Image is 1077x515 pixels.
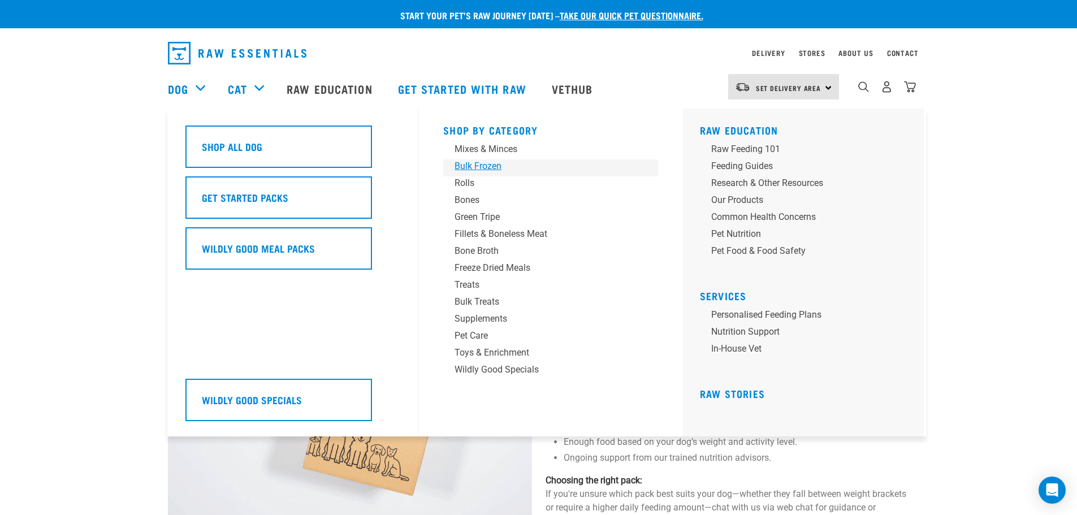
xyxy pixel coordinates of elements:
[443,193,658,210] a: Bones
[443,261,658,278] a: Freeze Dried Meals
[700,391,765,396] a: Raw Stories
[455,346,631,360] div: Toys & Enrichment
[168,42,306,64] img: Raw Essentials Logo
[443,227,658,244] a: Fillets & Boneless Meat
[711,176,888,190] div: Research & Other Resources
[443,278,658,295] a: Treats
[443,363,658,380] a: Wildly Good Specials
[455,363,631,376] div: Wildly Good Specials
[799,51,825,55] a: Stores
[443,124,658,133] h5: Shop By Category
[202,190,288,205] h5: Get Started Packs
[711,159,888,173] div: Feeding Guides
[700,290,915,299] h5: Services
[185,125,400,176] a: Shop All Dog
[700,325,915,342] a: Nutrition Support
[560,12,703,18] a: take our quick pet questionnaire.
[185,379,400,430] a: Wildly Good Specials
[202,241,315,256] h5: Wildly Good Meal Packs
[700,159,915,176] a: Feeding Guides
[700,142,915,159] a: Raw Feeding 101
[887,51,919,55] a: Contact
[700,342,915,359] a: In-house vet
[700,244,915,261] a: Pet Food & Food Safety
[752,51,785,55] a: Delivery
[540,66,607,111] a: Vethub
[443,142,658,159] a: Mixes & Minces
[700,176,915,193] a: Research & Other Resources
[700,193,915,210] a: Our Products
[711,244,888,258] div: Pet Food & Food Safety
[455,261,631,275] div: Freeze Dried Meals
[711,227,888,241] div: Pet Nutrition
[443,159,658,176] a: Bulk Frozen
[756,86,821,90] span: Set Delivery Area
[443,329,658,346] a: Pet Care
[443,176,658,193] a: Rolls
[168,80,188,97] a: Dog
[228,80,247,97] a: Cat
[202,392,302,407] h5: Wildly Good Specials
[455,176,631,190] div: Rolls
[455,210,631,224] div: Green Tripe
[700,127,778,133] a: Raw Education
[904,81,916,93] img: home-icon@2x.png
[564,435,910,449] li: Enough food based on your dog’s weight and activity level.
[735,82,750,92] img: van-moving.png
[700,210,915,227] a: Common Health Concerns
[455,329,631,343] div: Pet Care
[443,312,658,329] a: Supplements
[700,227,915,244] a: Pet Nutrition
[443,210,658,227] a: Green Tripe
[443,346,658,363] a: Toys & Enrichment
[185,227,400,278] a: Wildly Good Meal Packs
[711,142,888,156] div: Raw Feeding 101
[838,51,873,55] a: About Us
[711,193,888,207] div: Our Products
[159,37,919,69] nav: dropdown navigation
[546,475,642,486] strong: Choosing the right pack:
[455,278,631,292] div: Treats
[455,159,631,173] div: Bulk Frozen
[275,66,386,111] a: Raw Education
[564,451,910,465] li: Ongoing support from our trained nutrition advisors.
[185,176,400,227] a: Get Started Packs
[443,295,658,312] a: Bulk Treats
[455,312,631,326] div: Supplements
[455,295,631,309] div: Bulk Treats
[443,244,658,261] a: Bone Broth
[455,244,631,258] div: Bone Broth
[700,308,915,325] a: Personalised Feeding Plans
[1039,477,1066,504] div: Open Intercom Messenger
[711,210,888,224] div: Common Health Concerns
[881,81,893,93] img: user.png
[387,66,540,111] a: Get started with Raw
[455,227,631,241] div: Fillets & Boneless Meat
[455,193,631,207] div: Bones
[202,139,262,154] h5: Shop All Dog
[455,142,631,156] div: Mixes & Minces
[858,81,869,92] img: home-icon-1@2x.png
